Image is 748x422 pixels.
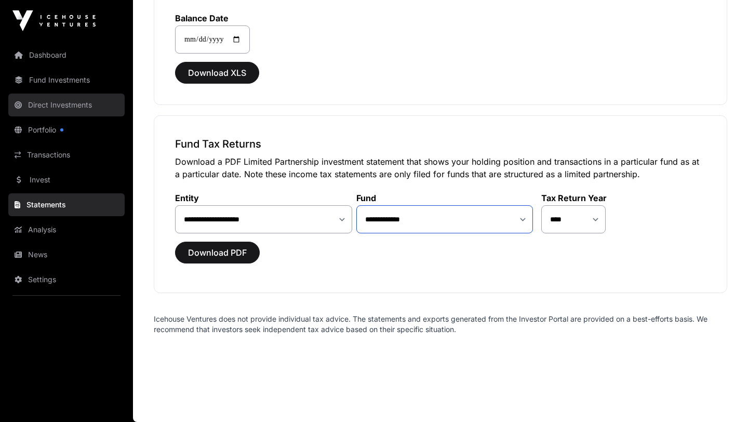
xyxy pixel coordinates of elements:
a: Statements [8,193,125,216]
h3: Fund Tax Returns [175,137,706,151]
a: Dashboard [8,44,125,67]
label: Fund [356,193,533,203]
a: Direct Investments [8,94,125,116]
p: Icehouse Ventures does not provide individual tax advice. The statements and exports generated fr... [154,314,727,335]
img: Icehouse Ventures Logo [12,10,96,31]
a: Portfolio [8,118,125,141]
a: Transactions [8,143,125,166]
button: Download PDF [175,242,260,263]
a: Invest [8,168,125,191]
label: Tax Return Year [541,193,607,203]
label: Balance Date [175,13,250,23]
iframe: Chat Widget [696,372,748,422]
label: Entity [175,193,352,203]
a: Analysis [8,218,125,241]
a: News [8,243,125,266]
a: Fund Investments [8,69,125,91]
p: Download a PDF Limited Partnership investment statement that shows your holding position and tran... [175,155,706,180]
span: Download PDF [188,246,247,259]
button: Download XLS [175,62,259,84]
span: Download XLS [188,67,246,79]
a: Settings [8,268,125,291]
